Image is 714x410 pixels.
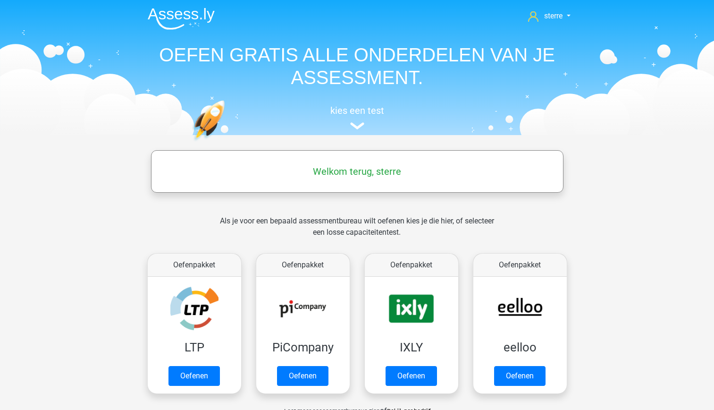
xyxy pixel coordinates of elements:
[386,366,437,386] a: Oefenen
[140,105,574,116] h5: kies een test
[168,366,220,386] a: Oefenen
[148,8,215,30] img: Assessly
[156,166,559,177] h5: Welkom terug, sterre
[140,43,574,89] h1: OEFEN GRATIS ALLE ONDERDELEN VAN JE ASSESSMENT.
[350,122,364,129] img: assessment
[192,100,261,186] img: oefenen
[277,366,328,386] a: Oefenen
[140,105,574,130] a: kies een test
[524,10,574,22] a: sterre
[544,11,563,20] span: sterre
[212,215,502,249] div: Als je voor een bepaald assessmentbureau wilt oefenen kies je die hier, of selecteer een losse ca...
[494,366,546,386] a: Oefenen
